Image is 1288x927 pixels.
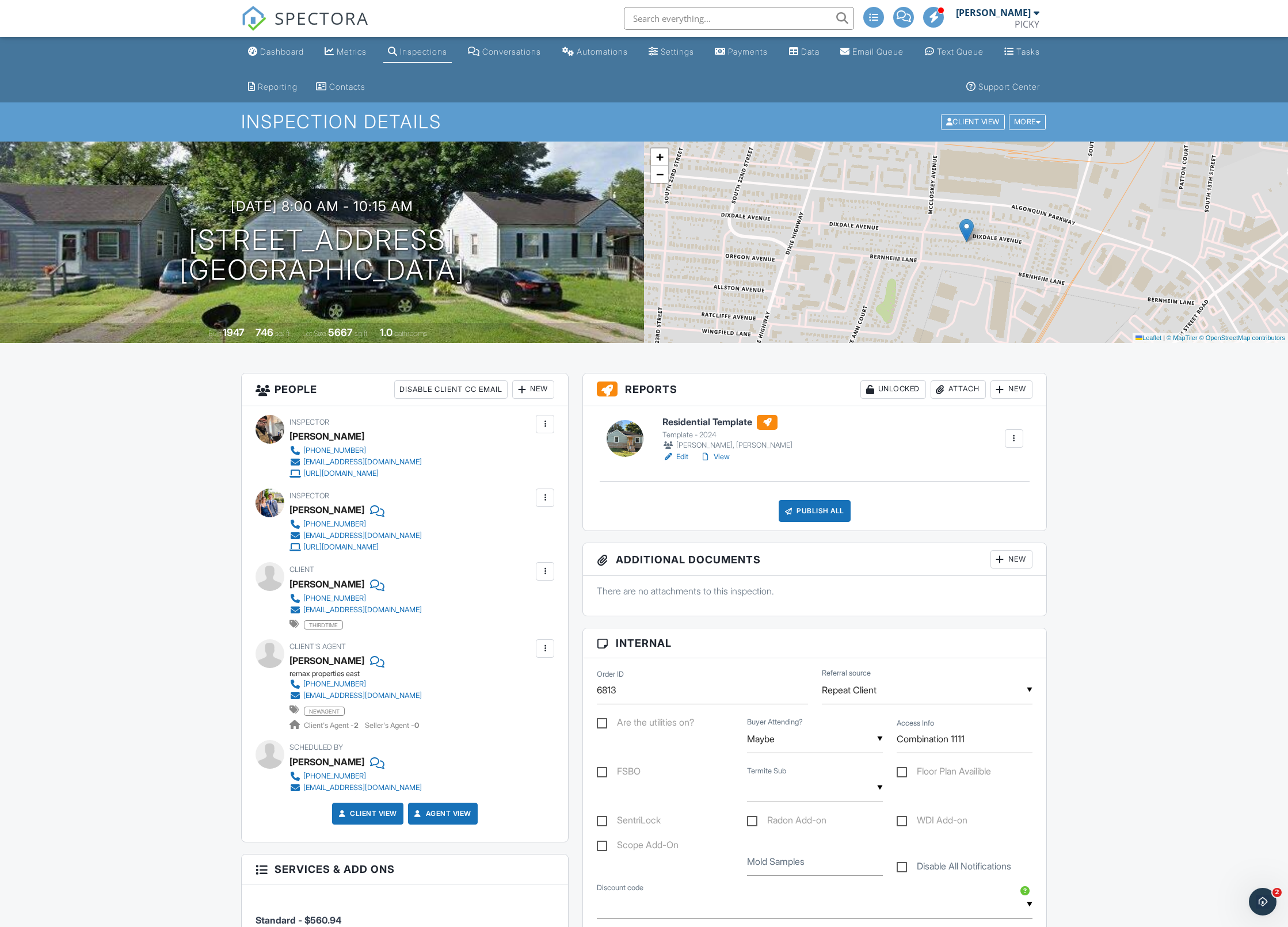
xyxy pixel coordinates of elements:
[897,815,967,829] label: WDI Add-on
[303,531,422,540] div: [EMAIL_ADDRESS][DOMAIN_NAME]
[289,565,314,574] span: Client
[304,707,345,716] span: newagent
[354,721,359,730] strong: 2
[275,6,369,30] span: SPECTORA
[962,77,1045,98] a: Support Center
[583,628,1046,658] h3: Internal
[597,815,661,829] label: SentriLock
[289,491,329,500] span: Inspector
[260,47,304,56] div: Dashboard
[311,77,370,98] a: Contacts
[836,41,908,63] a: Email Queue
[747,766,786,776] label: Termite Sub
[289,456,422,468] a: [EMAIL_ADDRESS][DOMAIN_NAME]
[289,690,422,701] a: [EMAIL_ADDRESS][DOMAIN_NAME]
[365,721,419,730] span: Seller's Agent -
[256,914,342,926] span: Standard - $560.94
[1135,334,1161,341] a: Leaflet
[241,112,1047,132] h1: Inspection Details
[302,329,326,338] span: Lot Size
[289,782,422,794] a: [EMAIL_ADDRESS][DOMAIN_NAME]
[303,594,366,603] div: [PHONE_NUMBER]
[289,743,343,751] span: Scheduled By
[289,669,431,678] div: remax properties east
[651,148,668,166] a: Zoom in
[243,77,302,98] a: Reporting
[320,41,371,63] a: Metrics
[256,326,273,338] div: 746
[289,575,364,593] div: [PERSON_NAME]
[241,16,369,40] a: SPECTORA
[303,469,379,478] div: [URL][DOMAIN_NAME]
[289,530,422,541] a: [EMAIL_ADDRESS][DOMAIN_NAME]
[383,41,452,63] a: Inspections
[289,678,422,690] a: [PHONE_NUMBER]
[700,451,730,463] a: View
[583,373,1046,406] h3: Reports
[380,326,393,338] div: 1.0
[661,47,694,56] div: Settings
[208,329,221,338] span: Built
[897,725,1032,753] input: Access Info
[241,6,266,31] img: The Best Home Inspection Software - Spectora
[303,520,366,529] div: [PHONE_NUMBER]
[577,47,628,56] div: Automations
[662,415,792,452] a: Residential Template Template - 2024 [PERSON_NAME], [PERSON_NAME]
[289,652,364,669] a: [PERSON_NAME]
[231,199,413,214] h3: [DATE] 8:00 am - 10:15 am
[242,854,568,884] h3: Services & Add ons
[1016,47,1040,56] div: Tasks
[289,642,346,651] span: Client's Agent
[656,150,664,164] span: +
[597,883,643,893] label: Discount code
[337,47,367,56] div: Metrics
[747,848,883,876] input: Mold Samples
[920,41,988,63] a: Text Queue
[784,41,824,63] a: Data
[956,7,1031,18] div: [PERSON_NAME]
[303,680,366,689] div: [PHONE_NUMBER]
[223,326,245,338] div: 1947
[289,593,422,604] a: [PHONE_NUMBER]
[329,82,365,91] div: Contacts
[289,518,422,530] a: [PHONE_NUMBER]
[414,721,419,730] strong: 0
[1000,41,1045,63] a: Tasks
[597,717,694,731] label: Are the utilities on?
[289,501,364,518] div: [PERSON_NAME]
[242,373,568,406] h3: People
[978,82,1040,91] div: Support Center
[747,717,803,727] label: Buyer Attending?
[1015,18,1039,30] div: PICKY
[303,543,379,552] div: [URL][DOMAIN_NAME]
[662,430,792,440] div: Template - 2024
[710,41,772,63] a: Payments
[897,766,991,780] label: Floor Plan Availible
[931,380,986,399] div: Attach
[941,115,1005,130] div: Client View
[328,326,353,338] div: 5667
[558,41,632,63] a: Automations (Advanced)
[289,753,364,770] div: [PERSON_NAME]
[400,47,447,56] div: Inspections
[662,415,792,430] h6: Residential Template
[656,167,664,181] span: −
[597,585,1032,597] p: There are no attachments to this inspection.
[990,380,1032,399] div: New
[304,620,343,630] span: thirdtime
[779,500,851,522] div: Publish All
[662,451,688,463] a: Edit
[822,668,871,678] label: Referral source
[1009,115,1046,130] div: More
[662,440,792,451] div: [PERSON_NAME], [PERSON_NAME]
[512,380,554,399] div: New
[289,604,422,616] a: [EMAIL_ADDRESS][DOMAIN_NAME]
[394,380,508,399] div: Disable Client CC Email
[303,605,422,615] div: [EMAIL_ADDRESS][DOMAIN_NAME]
[1163,334,1165,341] span: |
[289,770,422,782] a: [PHONE_NUMBER]
[597,840,679,854] label: Scope Add-On
[747,855,805,868] label: Mold Samples
[897,718,934,728] label: Access Info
